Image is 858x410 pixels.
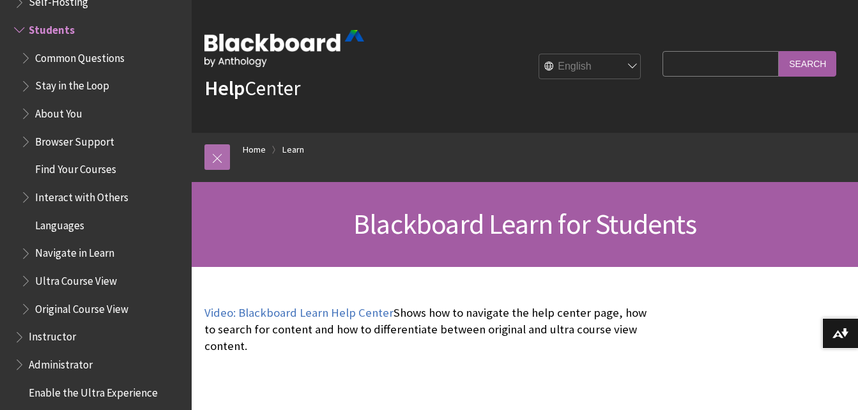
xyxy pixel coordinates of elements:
[539,54,641,80] select: Site Language Selector
[29,354,93,371] span: Administrator
[35,298,128,315] span: Original Course View
[779,51,836,76] input: Search
[204,75,245,101] strong: Help
[204,75,300,101] a: HelpCenter
[29,326,76,344] span: Instructor
[35,215,84,232] span: Languages
[204,30,364,67] img: Blackboard by Anthology
[353,206,696,241] span: Blackboard Learn for Students
[204,305,656,355] p: Shows how to navigate the help center page, how to search for content and how to differentiate be...
[29,19,75,36] span: Students
[35,47,125,65] span: Common Questions
[35,131,114,148] span: Browser Support
[35,75,109,93] span: Stay in the Loop
[35,186,128,204] span: Interact with Others
[282,142,304,158] a: Learn
[35,270,117,287] span: Ultra Course View
[35,243,114,260] span: Navigate in Learn
[35,103,82,120] span: About You
[204,305,394,321] a: Video: Blackboard Learn Help Center
[35,159,116,176] span: Find Your Courses
[243,142,266,158] a: Home
[29,382,158,399] span: Enable the Ultra Experience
